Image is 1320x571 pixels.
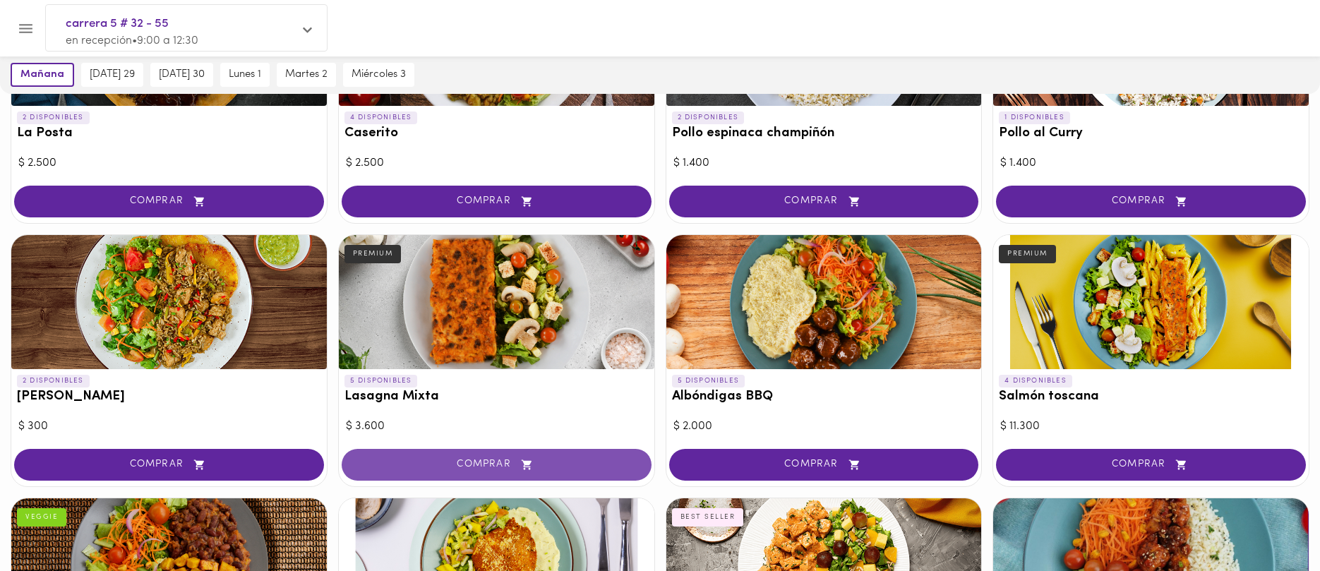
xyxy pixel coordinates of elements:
[17,126,321,141] h3: La Posta
[11,63,74,87] button: mañana
[18,419,320,435] div: $ 300
[229,68,261,81] span: lunes 1
[993,235,1309,369] div: Salmón toscana
[687,459,961,471] span: COMPRAR
[17,390,321,404] h3: [PERSON_NAME]
[344,375,418,387] p: 5 DISPONIBLES
[18,155,320,172] div: $ 2.500
[8,11,43,46] button: Menu
[150,63,213,87] button: [DATE] 30
[1014,196,1288,208] span: COMPRAR
[999,390,1303,404] h3: Salmón toscana
[359,459,634,471] span: COMPRAR
[342,449,652,481] button: COMPRAR
[17,508,66,527] div: VEGGIE
[672,375,745,387] p: 5 DISPONIBLES
[344,112,418,124] p: 4 DISPONIBLES
[359,196,634,208] span: COMPRAR
[999,245,1056,263] div: PREMIUM
[673,155,975,172] div: $ 1.400
[996,449,1306,481] button: COMPRAR
[672,126,976,141] h3: Pollo espinaca champiñón
[343,63,414,87] button: miércoles 3
[687,196,961,208] span: COMPRAR
[14,449,324,481] button: COMPRAR
[20,68,64,81] span: mañana
[285,68,328,81] span: martes 2
[81,63,143,87] button: [DATE] 29
[1000,419,1302,435] div: $ 11.300
[999,112,1070,124] p: 1 DISPONIBLES
[999,126,1303,141] h3: Pollo al Curry
[159,68,205,81] span: [DATE] 30
[346,419,647,435] div: $ 3.600
[344,390,649,404] h3: Lasagna Mixta
[11,235,327,369] div: Arroz chaufa
[999,375,1072,387] p: 4 DISPONIBLES
[344,245,402,263] div: PREMIUM
[66,35,198,47] span: en recepción • 9:00 a 12:30
[346,155,647,172] div: $ 2.500
[996,186,1306,217] button: COMPRAR
[1238,489,1306,557] iframe: Messagebird Livechat Widget
[66,15,293,33] span: carrera 5 # 32 - 55
[673,419,975,435] div: $ 2.000
[1014,459,1288,471] span: COMPRAR
[32,459,306,471] span: COMPRAR
[220,63,270,87] button: lunes 1
[32,196,306,208] span: COMPRAR
[672,390,976,404] h3: Albóndigas BBQ
[672,112,745,124] p: 2 DISPONIBLES
[669,449,979,481] button: COMPRAR
[344,126,649,141] h3: Caserito
[17,375,90,387] p: 2 DISPONIBLES
[352,68,406,81] span: miércoles 3
[1000,155,1302,172] div: $ 1.400
[672,508,744,527] div: BEST SELLER
[277,63,336,87] button: martes 2
[342,186,652,217] button: COMPRAR
[90,68,135,81] span: [DATE] 29
[339,235,654,369] div: Lasagna Mixta
[17,112,90,124] p: 2 DISPONIBLES
[666,235,982,369] div: Albóndigas BBQ
[669,186,979,217] button: COMPRAR
[14,186,324,217] button: COMPRAR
